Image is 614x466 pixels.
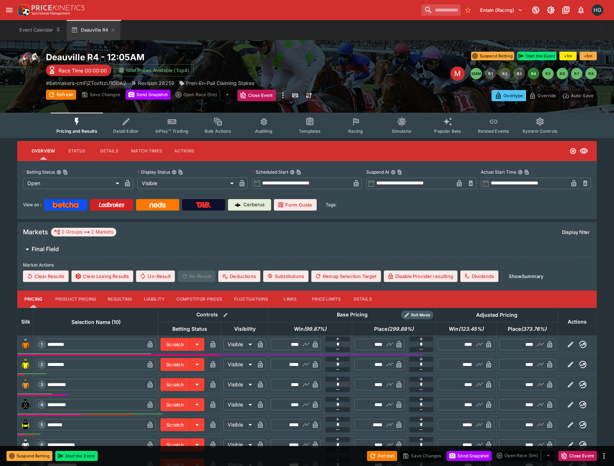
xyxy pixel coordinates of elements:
th: Actions [558,308,596,335]
button: Scheduled StartCopy To Clipboard [290,170,295,175]
span: Detail Editor [113,128,139,134]
button: R8 [585,68,597,79]
em: ( 373.76 %) [521,325,546,333]
h6: Final Field [32,245,59,253]
button: +5m [580,52,597,60]
button: Suspend AtCopy To Clipboard [391,170,396,175]
img: Betcha [53,202,79,208]
button: Copy To Clipboard [63,170,68,175]
button: Details [93,142,125,160]
button: Start the Event [55,451,98,461]
p: Suspend At [366,169,389,175]
img: runner 2 [20,359,31,370]
button: Suspend Betting [6,451,52,461]
img: Ladbrokes [98,202,125,208]
p: Actual Start Time [481,169,516,175]
button: Resulting [102,291,138,308]
div: Event type filters [51,113,563,138]
span: 6 [39,442,45,447]
span: System Controls [522,128,558,134]
button: Start the Event [517,52,557,60]
button: more [279,90,287,101]
div: Visible [138,178,236,189]
button: Substitutions [263,270,308,282]
button: R1 [485,68,496,79]
button: Display StatusCopy To Clipboard [172,170,177,175]
button: Hamish Gooch [590,2,605,18]
button: Final Field [17,242,597,256]
span: Popular Bets [434,128,461,134]
button: SMM [470,68,482,79]
p: Cerberus [243,201,265,208]
th: Controls [158,308,269,322]
span: Auditing [255,128,273,134]
svg: Visible [580,147,588,155]
div: Base Pricing [334,310,371,319]
th: Adjusted Pricing [436,308,558,322]
button: Competitor Prices [171,291,228,308]
button: Clear Results [23,270,69,282]
div: Visible [223,419,255,430]
button: Send Snapshot [126,90,171,100]
span: Re-Result [178,270,215,282]
button: R4 [528,68,539,79]
button: Scratch [161,438,190,451]
button: Close Event [237,90,276,101]
button: ShowSummary [504,270,548,282]
input: search [421,4,461,16]
button: Close Event [558,451,597,461]
p: Overtype [503,92,523,99]
button: Scratch [161,378,190,391]
span: 2 [39,362,45,367]
button: Suspend Betting [471,52,514,60]
button: R2 [499,68,511,79]
button: Refresh [46,90,76,100]
button: Connected to PK [529,4,542,17]
button: Overview [26,142,61,160]
button: Deductions [218,270,260,282]
nav: pagination navigation [470,68,597,79]
button: Scratch [161,358,190,371]
button: Scratch [161,418,190,431]
button: Disable Provider resulting [384,270,457,282]
button: Pricing [17,291,50,308]
span: 1 [39,342,44,347]
p: Auto-Save [571,92,594,99]
label: Market Actions [23,260,591,270]
button: R5 [542,68,554,79]
span: Place(299.89%) [366,325,422,333]
span: Selection Name (10) [64,318,129,326]
button: No Bookmarks [462,4,474,16]
button: Remap Selection Target [311,270,381,282]
span: Un-Result [136,270,175,282]
button: Copy To Clipboard [296,170,301,175]
span: Place(373.76%) [500,325,554,333]
div: Hamish Gooch [592,4,603,16]
button: open drawer [3,4,16,17]
button: Betting StatusCopy To Clipboard [56,170,61,175]
button: Copy To Clipboard [178,170,183,175]
button: Refresh [367,451,397,461]
span: InPlay™ Trading [155,128,189,134]
img: runner 4 [20,399,31,410]
span: Racing [348,128,363,134]
p: Race Time 00:00:00 [59,67,107,74]
div: split button [173,90,234,100]
button: Status [61,142,93,160]
span: Win(123.45%) [441,325,492,333]
button: SRM Prices Available (Top4) [114,64,194,76]
span: Bulk Actions [205,128,231,134]
button: Actual Start TimeCopy To Clipboard [518,170,523,175]
img: TabNZ [196,202,211,208]
div: Visible [223,339,255,350]
em: ( 299.89 %) [387,325,414,333]
img: Sportsbook Management [32,12,70,15]
span: Roll Mode [408,312,433,318]
h2: Copy To Clipboard [46,52,321,63]
button: Event Calendar [15,20,65,40]
p: Revision 28259 [138,79,175,87]
span: Simulator [392,128,412,134]
button: R7 [571,68,582,79]
button: Deauville R4 [67,20,120,40]
span: Templates [299,128,321,134]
